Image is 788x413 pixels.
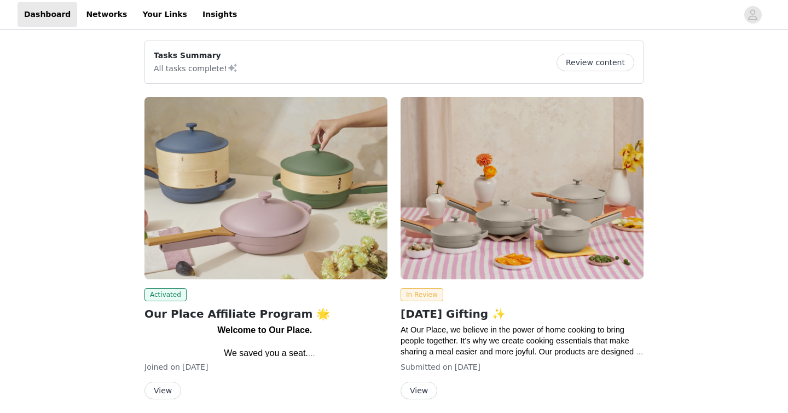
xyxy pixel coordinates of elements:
[748,6,758,24] div: avatar
[144,382,181,399] button: View
[401,306,644,322] h2: [DATE] Gifting ✨
[79,2,134,27] a: Networks
[182,363,208,371] span: [DATE]
[557,54,634,71] button: Review content
[154,50,238,61] p: Tasks Summary
[401,387,437,395] a: View
[154,61,238,74] p: All tasks complete!
[144,306,387,322] h2: Our Place Affiliate Program 🌟
[401,97,644,279] img: Our Place
[401,288,443,301] span: In Review
[144,97,387,279] img: Our Place
[401,325,643,378] span: At Our Place, we believe in the power of home cooking to bring people together. It’s why we creat...
[401,363,453,371] span: Submitted on
[144,387,181,395] a: View
[144,363,180,371] span: Joined on
[455,363,480,371] span: [DATE]
[144,288,187,301] span: Activated
[217,325,312,335] strong: Welcome to Our Place.
[18,2,77,27] a: Dashboard
[136,2,194,27] a: Your Links
[196,2,244,27] a: Insights
[224,348,315,358] span: We saved you a seat.
[401,382,437,399] button: View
